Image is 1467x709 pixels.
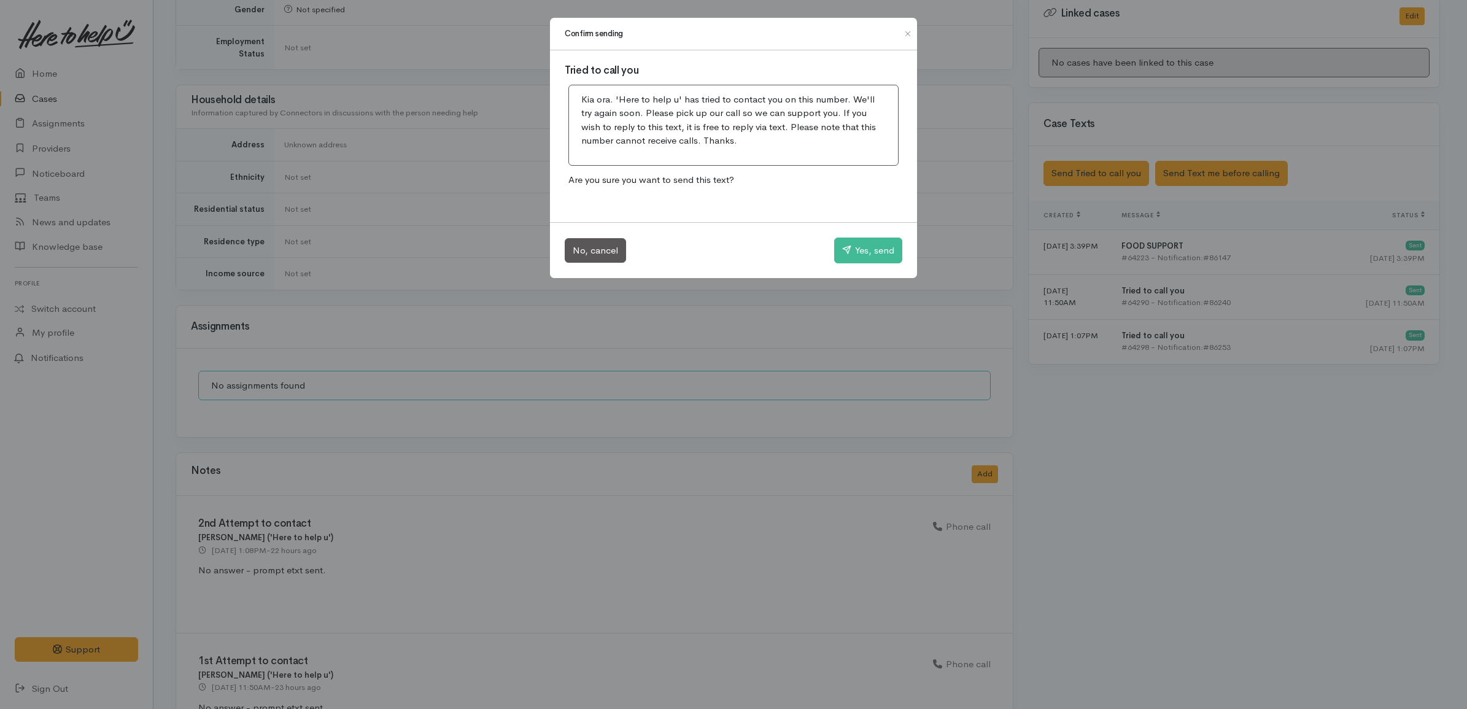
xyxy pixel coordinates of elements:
button: Yes, send [834,238,902,263]
p: Kia ora. 'Here to help u' has tried to contact you on this number. We'll try again soon. Please p... [581,93,886,148]
h3: Tried to call you [565,65,902,77]
p: Are you sure you want to send this text? [565,169,902,191]
button: No, cancel [565,238,626,263]
h1: Confirm sending [565,28,623,40]
button: Close [898,26,918,41]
